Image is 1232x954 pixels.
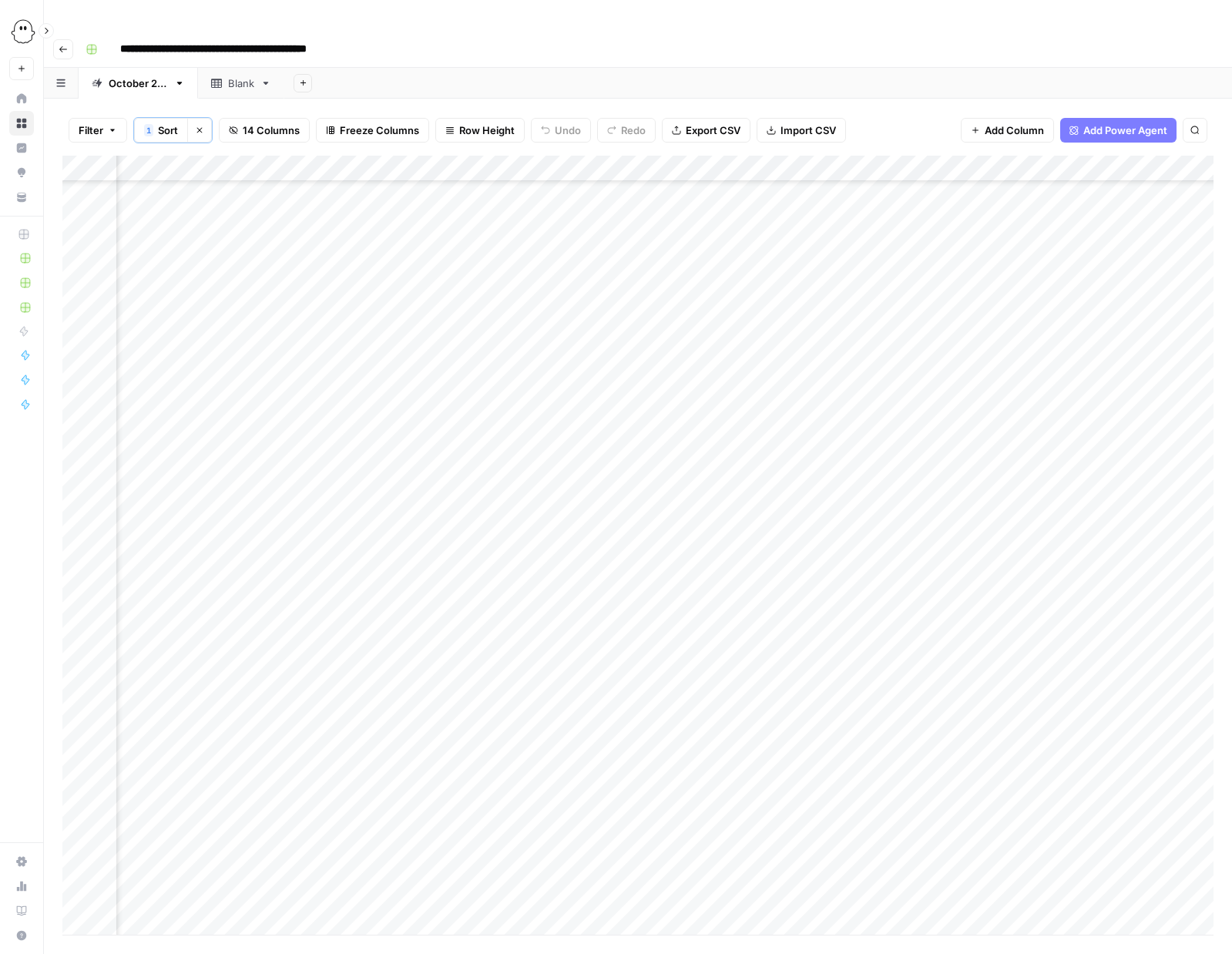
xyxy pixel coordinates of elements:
button: 14 Columns [219,118,310,143]
button: Workspace: PhantomBuster [9,12,34,51]
div: 1 [144,124,153,136]
a: Browse [9,111,34,136]
img: PhantomBuster Logo [9,18,37,45]
span: Add Power Agent [1083,123,1167,138]
a: Your Data [9,185,34,210]
a: Settings [9,849,34,874]
span: Sort [158,123,178,138]
span: Filter [79,123,103,138]
a: Home [9,86,34,111]
button: Filter [69,118,127,143]
button: Row Height [435,118,525,143]
a: [DATE] edits [79,68,198,99]
span: 1 [146,124,151,136]
a: Insights [9,136,34,160]
span: Row Height [459,123,515,138]
button: Import CSV [757,118,846,143]
button: 1Sort [134,118,187,143]
a: Blank [198,68,284,99]
button: Redo [597,118,656,143]
span: Import CSV [780,123,836,138]
span: Undo [555,123,581,138]
span: Freeze Columns [340,123,419,138]
span: Add Column [985,123,1044,138]
div: Blank [228,76,254,91]
div: [DATE] edits [109,76,168,91]
span: Export CSV [686,123,740,138]
a: Opportunities [9,160,34,185]
button: Help + Support [9,923,34,948]
button: Add Column [961,118,1054,143]
button: Export CSV [662,118,750,143]
a: Learning Hub [9,899,34,923]
button: Freeze Columns [316,118,429,143]
button: Undo [531,118,591,143]
button: Add Power Agent [1060,118,1177,143]
span: 14 Columns [243,123,300,138]
a: Usage [9,874,34,899]
span: Redo [621,123,646,138]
